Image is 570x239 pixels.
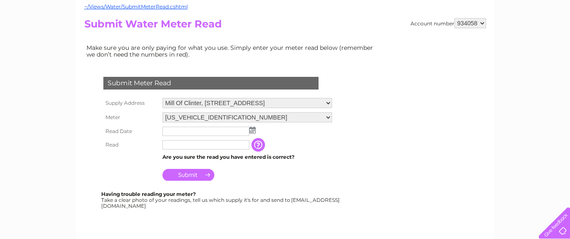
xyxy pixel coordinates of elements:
a: Water [421,36,438,42]
a: Telecoms [466,36,492,42]
th: Read Date [101,125,160,138]
div: Clear Business is a trading name of Verastar Limited (registered in [GEOGRAPHIC_DATA] No. 3667643... [86,5,485,41]
img: ... [249,127,256,133]
a: Energy [443,36,461,42]
img: logo.png [20,22,63,48]
div: Take a clear photo of your readings, tell us which supply it's for and send to [EMAIL_ADDRESS][DO... [101,191,341,209]
div: Account number [411,18,486,28]
th: Supply Address [101,96,160,110]
th: Read [101,138,160,152]
b: Having trouble reading your meter? [101,191,196,197]
input: Information [251,138,267,152]
h2: Submit Water Meter Read [84,18,486,34]
a: Contact [514,36,535,42]
a: ~/Views/Water/SubmitMeterRead.cshtml [84,3,188,10]
td: Make sure you are only paying for what you use. Simply enter your meter read below (remember we d... [84,42,380,60]
td: Are you sure the read you have entered is correct? [160,152,334,163]
th: Meter [101,110,160,125]
a: 0333 014 3131 [411,4,469,15]
input: Submit [162,169,214,181]
a: Log out [542,36,562,42]
div: Submit Meter Read [103,77,319,90]
a: Blog [497,36,509,42]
